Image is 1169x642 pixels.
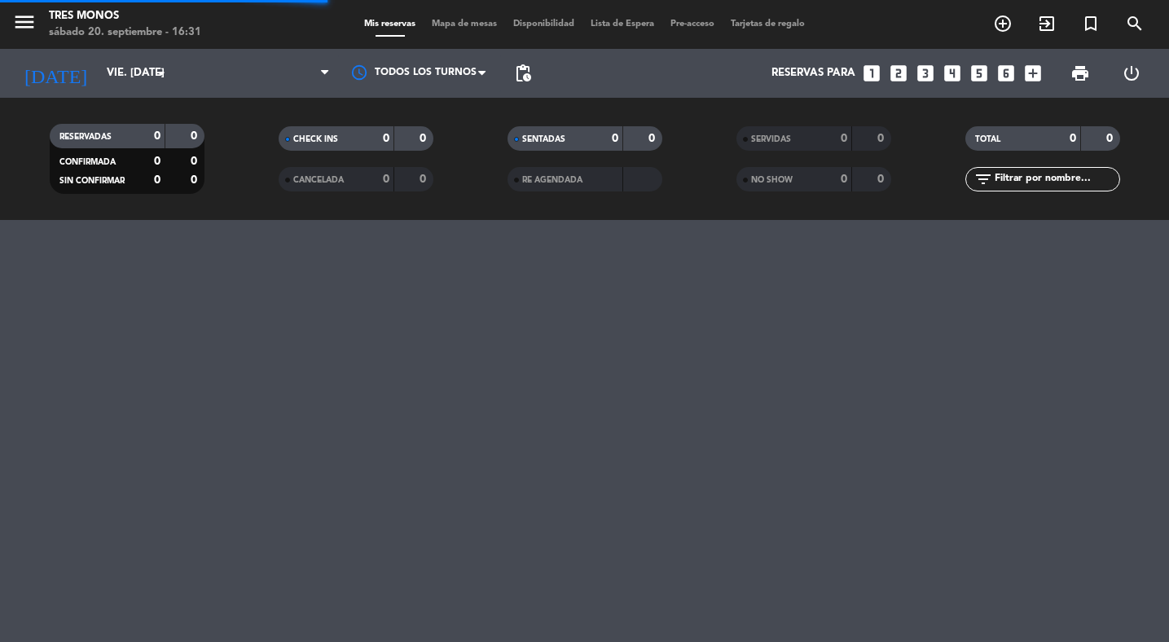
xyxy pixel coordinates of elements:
[383,174,389,185] strong: 0
[154,174,160,186] strong: 0
[1070,64,1090,83] span: print
[191,174,200,186] strong: 0
[877,174,887,185] strong: 0
[154,130,160,142] strong: 0
[356,20,424,29] span: Mis reservas
[1105,49,1157,98] div: LOG OUT
[154,156,160,167] strong: 0
[420,133,429,144] strong: 0
[915,63,936,84] i: looks_3
[841,133,847,144] strong: 0
[877,133,887,144] strong: 0
[505,20,582,29] span: Disponibilidad
[59,158,116,166] span: CONFIRMADA
[12,55,99,91] i: [DATE]
[1106,133,1116,144] strong: 0
[1022,63,1044,84] i: add_box
[1037,14,1057,33] i: exit_to_app
[995,63,1017,84] i: looks_6
[1081,14,1101,33] i: turned_in_not
[1125,14,1145,33] i: search
[522,176,582,184] span: RE AGENDADA
[383,133,389,144] strong: 0
[771,67,855,80] span: Reservas para
[191,156,200,167] strong: 0
[293,176,344,184] span: CANCELADA
[973,169,993,189] i: filter_list
[582,20,662,29] span: Lista de Espera
[841,174,847,185] strong: 0
[612,133,618,144] strong: 0
[888,63,909,84] i: looks_two
[59,133,112,141] span: RESERVADAS
[424,20,505,29] span: Mapa de mesas
[1070,133,1076,144] strong: 0
[191,130,200,142] strong: 0
[12,10,37,34] i: menu
[662,20,723,29] span: Pre-acceso
[723,20,813,29] span: Tarjetas de regalo
[942,63,963,84] i: looks_4
[49,8,201,24] div: Tres Monos
[993,14,1013,33] i: add_circle_outline
[293,135,338,143] span: CHECK INS
[59,177,125,185] span: SIN CONFIRMAR
[513,64,533,83] span: pending_actions
[12,10,37,40] button: menu
[751,135,791,143] span: SERVIDAS
[993,170,1119,188] input: Filtrar por nombre...
[420,174,429,185] strong: 0
[751,176,793,184] span: NO SHOW
[861,63,882,84] i: looks_one
[1122,64,1141,83] i: power_settings_new
[648,133,658,144] strong: 0
[49,24,201,41] div: sábado 20. septiembre - 16:31
[522,135,565,143] span: SENTADAS
[969,63,990,84] i: looks_5
[975,135,1000,143] span: TOTAL
[152,64,171,83] i: arrow_drop_down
